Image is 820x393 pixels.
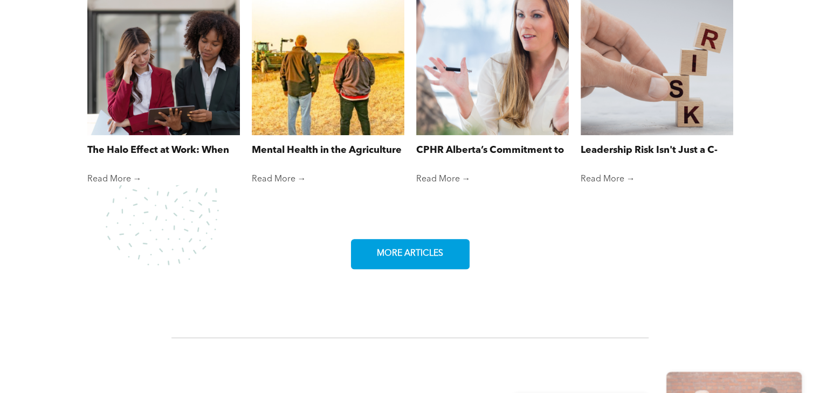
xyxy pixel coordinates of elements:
[87,174,240,185] a: Read More →
[416,143,569,158] a: CPHR Alberta’s Commitment to Supporting Reservists
[351,239,470,269] a: MORE ARTICLES
[252,143,404,158] a: Mental Health in the Agriculture Industry
[87,143,240,158] a: The Halo Effect at Work: When First Impressions Cloud Fair Judgment
[581,143,733,158] a: Leadership Risk Isn't Just a C-Suite Concern
[581,174,733,185] a: Read More →
[252,174,404,185] a: Read More →
[416,174,569,185] a: Read More →
[373,243,447,264] span: MORE ARTICLES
